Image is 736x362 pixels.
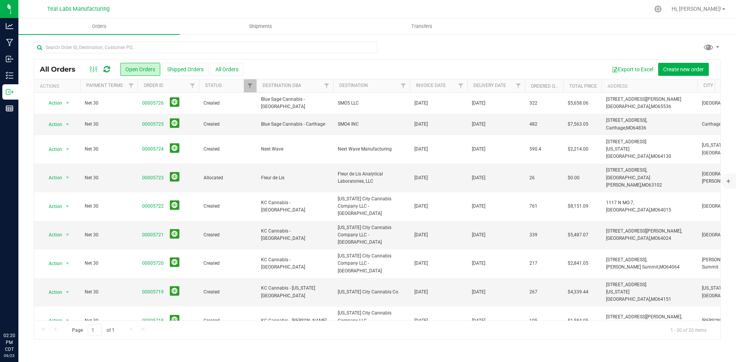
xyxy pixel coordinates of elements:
button: Create new order [658,63,709,76]
th: Address [601,79,697,93]
span: Net 30 [85,288,133,296]
span: [STREET_ADDRESS][PERSON_NAME], [606,228,682,234]
span: select [63,98,72,108]
span: [GEOGRAPHIC_DATA], [606,207,651,213]
span: [DATE] [414,260,428,267]
span: KC Cannabis - [GEOGRAPHIC_DATA] [261,256,329,271]
span: $5,658.06 [568,100,588,107]
span: 267 [529,288,537,296]
span: Created [204,203,252,210]
a: Orders [18,18,180,34]
span: [STREET_ADDRESS], [606,167,647,173]
span: [STREET_ADDRESS] [606,282,646,287]
span: [PERSON_NAME] Summit, [606,264,659,270]
span: $0.00 [568,174,580,182]
inline-svg: Inventory [6,72,13,79]
a: Filter [186,79,199,92]
span: MO [651,296,658,302]
span: KC Cannabis - [GEOGRAPHIC_DATA] [261,228,329,242]
inline-svg: Outbound [6,88,13,96]
span: MO [659,264,666,270]
span: [DATE] [414,317,428,324]
inline-svg: Reports [6,105,13,112]
span: Carthage, [606,125,626,131]
span: [DATE] [472,100,485,107]
span: [STREET_ADDRESS], [606,257,647,262]
iframe: Resource center [8,301,31,324]
span: 339 [529,231,537,239]
span: [US_STATE][GEOGRAPHIC_DATA], [606,289,651,302]
a: Shipments [180,18,341,34]
span: All Orders [40,65,83,74]
a: 00005721 [142,231,164,239]
a: Delivery Date [473,83,506,88]
button: Shipped Orders [162,63,209,76]
span: [DATE] [414,203,428,210]
span: [DATE] [414,288,428,296]
span: Created [204,121,252,128]
a: 00005718 [142,317,164,324]
span: Created [204,100,252,107]
span: Action [42,229,62,240]
span: Action [42,172,62,183]
span: Fleur de Lis Analytical Laboratories, LLC [338,170,405,185]
a: Payment Terms [86,83,123,88]
span: 64130 [658,154,671,159]
span: 322 [529,100,537,107]
span: 26 [529,174,535,182]
span: select [63,229,72,240]
span: Create new order [663,66,704,72]
input: Search Order ID, Destination, Customer PO... [34,42,377,53]
span: MO [651,154,658,159]
span: $8,151.09 [568,203,588,210]
span: $2,841.05 [568,260,588,267]
span: Net 30 [85,174,133,182]
span: $5,487.07 [568,231,588,239]
a: Ordered qty [531,84,560,89]
span: [DATE] [472,146,485,153]
a: 00005724 [142,146,164,153]
span: [DATE] [414,100,428,107]
span: Action [42,144,62,155]
span: Blue Sage Cannabis - [GEOGRAPHIC_DATA] [261,96,329,110]
span: [DATE] [472,231,485,239]
span: SMO5 LLC [338,100,405,107]
span: [US_STATE][GEOGRAPHIC_DATA], [606,146,651,159]
a: Order ID [144,83,163,88]
span: Created [204,260,252,267]
span: 64024 [658,236,671,241]
inline-svg: Analytics [6,22,13,30]
a: Invoice Date [416,83,446,88]
a: Filter [512,79,525,92]
span: MO [651,104,658,109]
a: Total Price [569,84,597,89]
span: 1 - 20 of 20 items [664,324,713,336]
span: Net 30 [85,231,133,239]
span: Created [204,146,252,153]
span: MO [642,182,649,188]
span: select [63,201,72,212]
a: Destination [339,83,368,88]
span: [US_STATE] City Cannabis Company LLC - [GEOGRAPHIC_DATA] [338,252,405,275]
span: [DATE] [414,231,428,239]
span: MO [651,207,658,213]
a: 00005723 [142,174,164,182]
span: 64064 [666,264,680,270]
span: select [63,287,72,298]
span: Page of 1 [66,324,121,336]
span: [DATE] [414,174,428,182]
a: 00005720 [142,260,164,267]
span: Action [42,119,62,130]
a: Status [205,83,222,88]
inline-svg: Manufacturing [6,39,13,46]
input: 1 [88,324,102,336]
span: 65536 [658,104,671,109]
span: Next Wave Manufacturing [338,146,405,153]
span: Created [204,317,252,324]
span: [US_STATE] City Cannabis Company LLC - [GEOGRAPHIC_DATA] [338,195,405,218]
p: 02:20 PM CDT [3,332,15,353]
span: Action [42,98,62,108]
span: Action [42,258,62,269]
span: select [63,119,72,130]
a: 00005719 [142,288,164,296]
